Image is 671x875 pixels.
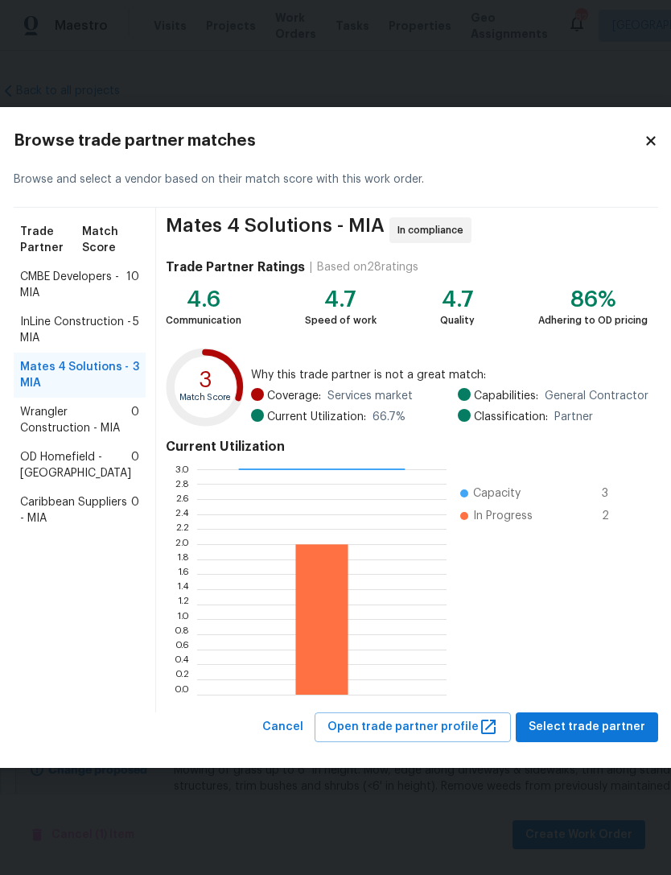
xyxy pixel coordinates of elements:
[175,464,189,474] text: 3.0
[131,449,139,481] span: 0
[267,409,366,425] span: Current Utilization:
[82,224,138,256] span: Match Score
[175,675,189,684] text: 0.2
[554,409,593,425] span: Partner
[20,404,131,436] span: Wrangler Construction - MIA
[133,314,139,346] span: 5
[305,312,377,328] div: Speed of work
[327,388,413,404] span: Services market
[516,712,658,742] button: Select trade partner
[251,367,648,383] span: Why this trade partner is not a great match:
[538,312,648,328] div: Adhering to OD pricing
[177,600,189,609] text: 1.2
[305,259,317,275] div: |
[20,224,83,256] span: Trade Partner
[176,584,189,594] text: 1.4
[198,370,212,392] text: 3
[20,494,131,526] span: Caribbean Suppliers - MIA
[166,291,241,307] div: 4.6
[131,404,139,436] span: 0
[174,629,189,639] text: 0.8
[20,314,133,346] span: InLine Construction - MIA
[538,291,648,307] div: 86%
[133,359,139,391] span: 3
[20,269,126,301] span: CMBE Developers - MIA
[175,524,189,534] text: 2.2
[473,508,533,524] span: In Progress
[14,152,658,208] div: Browse and select a vendor based on their match score with this work order.
[474,388,538,404] span: Capabilities:
[177,569,189,579] text: 1.6
[315,712,511,742] button: Open trade partner profile
[174,690,189,700] text: 0.0
[545,388,648,404] span: General Contractor
[440,291,475,307] div: 4.7
[176,555,189,564] text: 1.8
[176,614,189,624] text: 1.0
[166,217,385,243] span: Mates 4 Solutions - MIA
[175,479,189,489] text: 2.8
[131,494,139,526] span: 0
[175,510,189,519] text: 2.4
[473,485,521,501] span: Capacity
[474,409,548,425] span: Classification:
[256,712,310,742] button: Cancel
[20,449,131,481] span: OD Homefield - [GEOGRAPHIC_DATA]
[20,359,133,391] span: Mates 4 Solutions - MIA
[166,312,241,328] div: Communication
[327,717,498,737] span: Open trade partner profile
[373,409,405,425] span: 66.7 %
[529,717,645,737] span: Select trade partner
[317,259,418,275] div: Based on 28 ratings
[126,269,139,301] span: 10
[262,717,303,737] span: Cancel
[440,312,475,328] div: Quality
[174,659,189,669] text: 0.4
[166,259,305,275] h4: Trade Partner Ratings
[602,508,628,524] span: 2
[166,439,648,455] h4: Current Utilization
[305,291,377,307] div: 4.7
[179,394,231,402] text: Match Score
[175,494,189,504] text: 2.6
[602,485,628,501] span: 3
[14,133,644,149] h2: Browse trade partner matches
[175,539,189,549] text: 2.0
[397,222,470,238] span: In compliance
[175,645,189,654] text: 0.6
[267,388,321,404] span: Coverage:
